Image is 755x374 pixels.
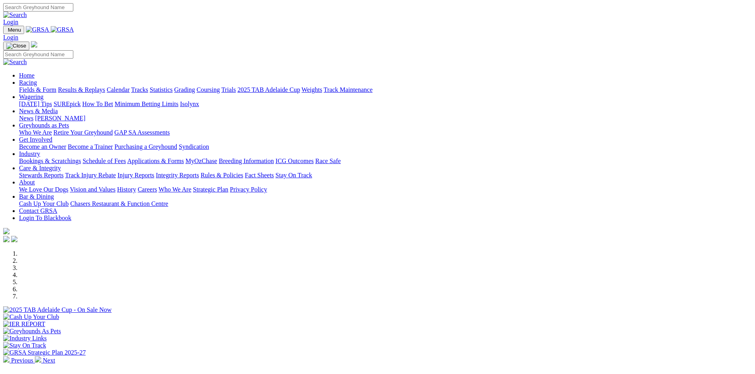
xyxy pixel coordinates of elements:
[219,158,274,164] a: Breeding Information
[3,19,18,25] a: Login
[3,236,10,242] img: facebook.svg
[19,207,57,214] a: Contact GRSA
[302,86,322,93] a: Weights
[51,26,74,33] img: GRSA
[3,357,35,364] a: Previous
[245,172,274,178] a: Fact Sheets
[19,150,40,157] a: Industry
[115,101,178,107] a: Minimum Betting Limits
[35,357,55,364] a: Next
[117,172,154,178] a: Injury Reports
[31,41,37,47] img: logo-grsa-white.png
[11,357,33,364] span: Previous
[107,86,130,93] a: Calendar
[3,42,29,50] button: Toggle navigation
[3,321,45,328] img: IER REPORT
[324,86,373,93] a: Track Maintenance
[138,186,157,193] a: Careers
[19,215,71,221] a: Login To Blackbook
[19,186,68,193] a: We Love Our Dogs
[19,165,61,171] a: Care & Integrity
[156,172,199,178] a: Integrity Reports
[3,313,59,321] img: Cash Up Your Club
[193,186,228,193] a: Strategic Plan
[19,143,66,150] a: Become an Owner
[3,342,46,349] img: Stay On Track
[117,186,136,193] a: History
[3,26,24,34] button: Toggle navigation
[19,129,752,136] div: Greyhounds as Pets
[35,356,41,363] img: chevron-right-pager-white.svg
[127,158,184,164] a: Applications & Forms
[19,101,752,108] div: Wagering
[19,101,52,107] a: [DATE] Tips
[19,72,34,79] a: Home
[221,86,236,93] a: Trials
[54,129,113,136] a: Retire Your Greyhound
[3,11,27,19] img: Search
[3,349,86,356] img: GRSA Strategic Plan 2025-27
[180,101,199,107] a: Isolynx
[19,200,69,207] a: Cash Up Your Club
[82,101,113,107] a: How To Bet
[179,143,209,150] a: Syndication
[19,115,752,122] div: News & Media
[159,186,191,193] a: Who We Are
[3,50,73,59] input: Search
[230,186,267,193] a: Privacy Policy
[174,86,195,93] a: Grading
[6,43,26,49] img: Close
[3,3,73,11] input: Search
[19,86,752,93] div: Racing
[58,86,105,93] a: Results & Replays
[3,59,27,66] img: Search
[19,122,69,129] a: Greyhounds as Pets
[19,115,33,122] a: News
[150,86,173,93] a: Statistics
[11,236,17,242] img: twitter.svg
[65,172,116,178] a: Track Injury Rebate
[19,172,752,179] div: Care & Integrity
[19,129,52,136] a: Who We Are
[19,186,752,193] div: About
[70,186,115,193] a: Vision and Values
[26,26,49,33] img: GRSA
[19,108,58,114] a: News & Media
[3,356,10,363] img: chevron-left-pager-white.svg
[237,86,300,93] a: 2025 TAB Adelaide Cup
[70,200,168,207] a: Chasers Restaurant & Function Centre
[82,158,126,164] a: Schedule of Fees
[19,200,752,207] div: Bar & Dining
[19,86,56,93] a: Fields & Form
[275,158,313,164] a: ICG Outcomes
[8,27,21,33] span: Menu
[3,328,61,335] img: Greyhounds As Pets
[201,172,243,178] a: Rules & Policies
[197,86,220,93] a: Coursing
[115,129,170,136] a: GAP SA Assessments
[185,158,217,164] a: MyOzChase
[19,172,63,178] a: Stewards Reports
[19,136,52,143] a: Get Involved
[115,143,177,150] a: Purchasing a Greyhound
[35,115,85,122] a: [PERSON_NAME]
[19,193,54,200] a: Bar & Dining
[275,172,312,178] a: Stay On Track
[54,101,80,107] a: SUREpick
[3,228,10,234] img: logo-grsa-white.png
[68,143,113,150] a: Become a Trainer
[315,158,340,164] a: Race Safe
[19,158,81,164] a: Bookings & Scratchings
[19,179,35,186] a: About
[43,357,55,364] span: Next
[19,143,752,150] div: Get Involved
[3,335,47,342] img: Industry Links
[3,34,18,41] a: Login
[19,158,752,165] div: Industry
[19,93,44,100] a: Wagering
[19,79,37,86] a: Racing
[3,306,112,313] img: 2025 TAB Adelaide Cup - On Sale Now
[131,86,148,93] a: Tracks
